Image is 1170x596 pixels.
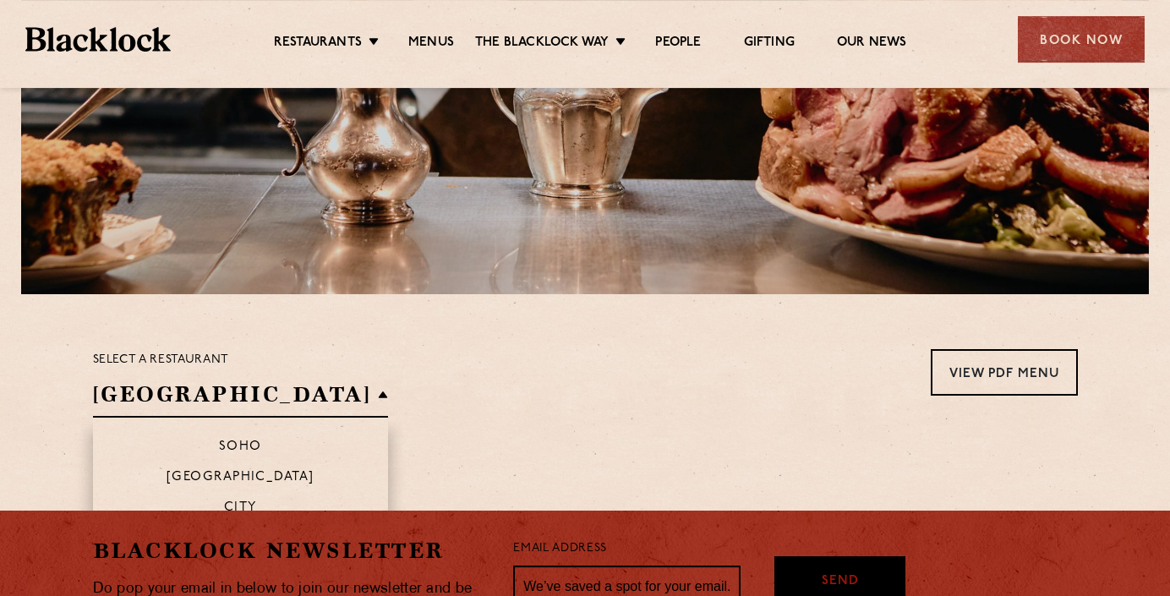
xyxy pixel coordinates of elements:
h2: [GEOGRAPHIC_DATA] [93,380,389,418]
a: The Blacklock Way [475,35,609,53]
label: Email Address [513,539,606,559]
a: Our News [837,35,907,53]
a: Gifting [744,35,795,53]
a: View PDF Menu [931,349,1078,396]
div: Book Now [1018,16,1145,63]
p: Soho [219,440,262,457]
p: City [224,500,257,517]
a: Menus [408,35,454,53]
span: Send [822,572,859,592]
img: BL_Textured_Logo-footer-cropped.svg [25,27,171,52]
p: Select a restaurant [93,349,389,371]
h2: Blacklock Newsletter [93,536,489,566]
a: Restaurants [274,35,362,53]
p: [GEOGRAPHIC_DATA] [167,470,314,487]
a: People [655,35,701,53]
